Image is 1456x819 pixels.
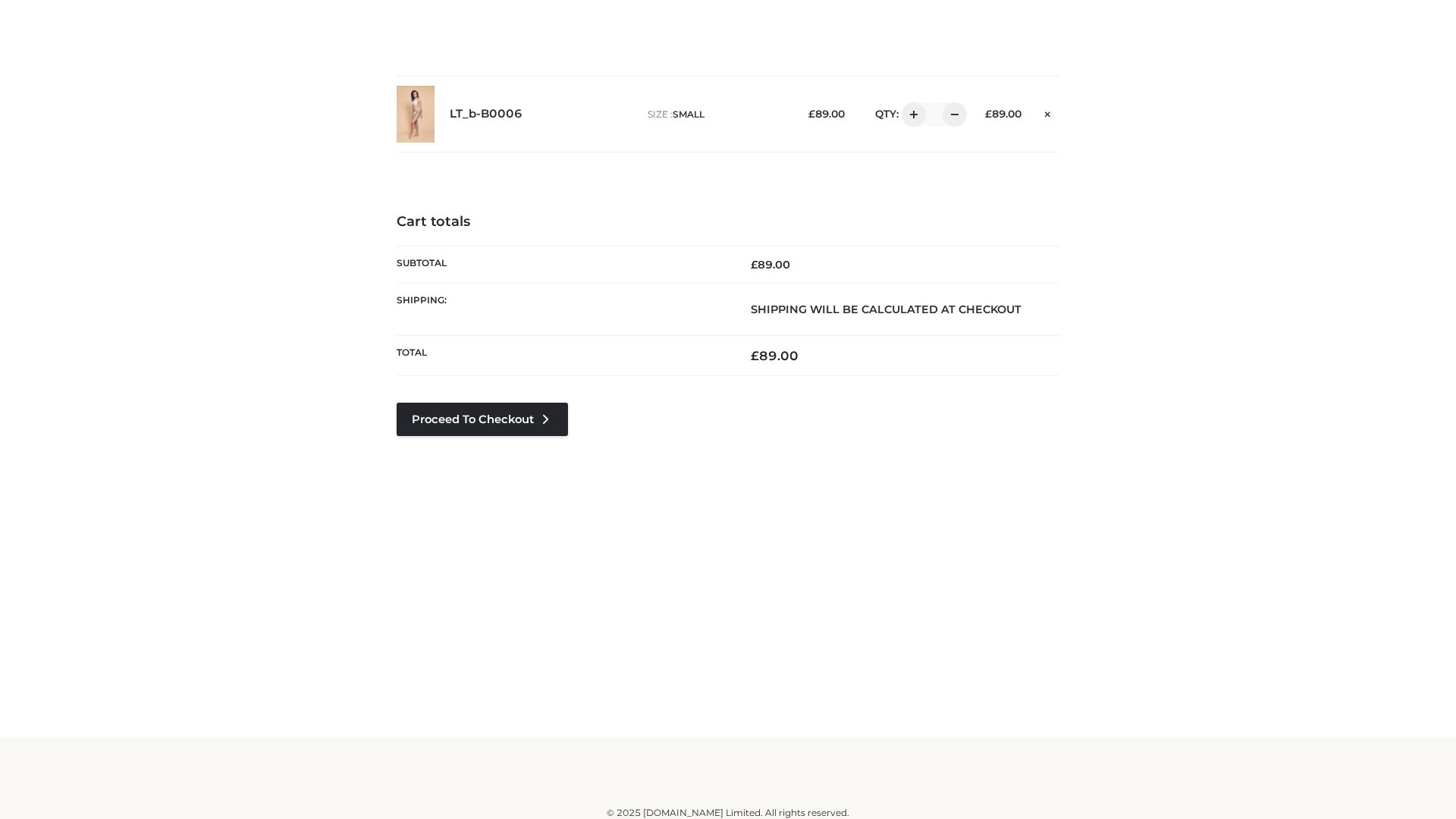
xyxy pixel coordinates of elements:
[985,108,992,120] span: £
[860,102,962,127] div: QTY:
[648,108,785,121] p: size :
[808,108,845,120] bdi: 89.00
[751,303,1021,316] strong: Shipping will be calculated at checkout
[751,258,758,271] span: £
[808,108,815,120] span: £
[751,348,759,363] span: £
[450,107,522,121] a: LT_b-B0006
[1037,102,1059,122] a: Remove this item
[751,348,799,363] bdi: 89.00
[397,336,728,376] th: Total
[397,86,435,143] img: LT_b-B0006 - SMALL
[397,403,568,436] a: Proceed to Checkout
[397,214,1059,231] h4: Cart totals
[985,108,1021,120] bdi: 89.00
[751,258,790,271] bdi: 89.00
[397,283,728,335] th: Shipping:
[673,108,704,120] span: SMALL
[397,246,728,283] th: Subtotal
